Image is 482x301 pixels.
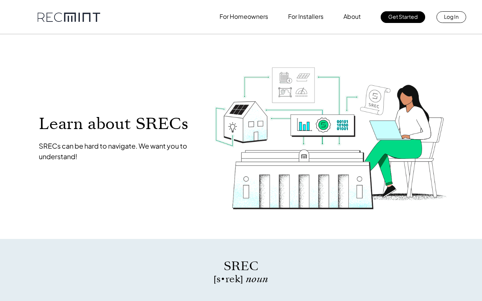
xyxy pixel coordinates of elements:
[444,11,459,22] p: Log In
[39,141,199,162] p: SRECs can be hard to navigate. We want you to understand!
[246,272,268,286] span: noun
[39,115,199,132] p: Learn about SRECs
[220,11,268,22] p: For Homeowners
[343,11,361,22] p: About
[381,11,425,23] a: Get Started
[119,275,363,284] p: [s • rek]
[388,11,418,22] p: Get Started
[436,11,466,23] a: Log In
[288,11,323,22] p: For Installers
[119,258,363,275] p: SREC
